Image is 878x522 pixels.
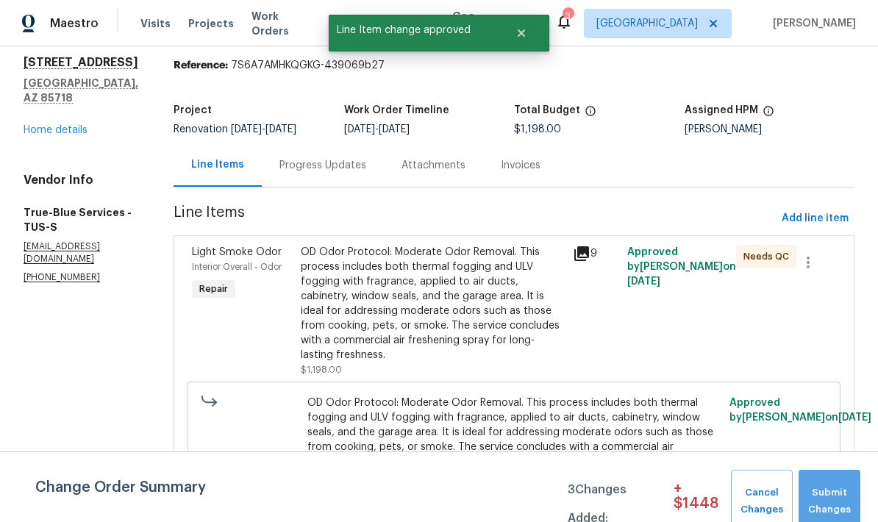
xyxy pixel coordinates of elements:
span: The total cost of line items that have been proposed by Opendoor. This sum includes line items th... [585,105,596,124]
div: [PERSON_NAME] [685,124,855,135]
div: OD Odor Protocol: Moderate Odor Removal. This process includes both thermal fogging and ULV foggi... [301,245,564,362]
span: $1,198.00 [301,365,342,374]
span: Approved by [PERSON_NAME] on [627,247,736,287]
span: Cancel Changes [738,485,785,518]
span: [PERSON_NAME] [767,16,856,31]
span: [DATE] [231,124,262,135]
span: $1,198.00 [514,124,561,135]
h5: True-Blue Services - TUS-S [24,205,138,235]
span: [DATE] [379,124,410,135]
span: Approved by [PERSON_NAME] on [729,398,871,423]
span: Work Orders [251,9,311,38]
span: Needs QC [743,249,795,264]
div: Attachments [401,158,465,173]
span: Submit Changes [806,485,853,518]
span: Line Items [174,205,776,232]
span: Add line item [782,210,849,228]
div: Progress Updates [279,158,366,173]
span: Maestro [50,16,99,31]
span: [DATE] [265,124,296,135]
h5: Project [174,105,212,115]
button: Add line item [776,205,854,232]
span: Geo Assignments [452,9,538,38]
span: Visits [140,16,171,31]
b: Reference: [174,60,228,71]
a: Home details [24,125,88,135]
span: - [344,124,410,135]
span: Projects [188,16,234,31]
div: 9 [573,245,618,262]
h5: Work Order Timeline [344,105,449,115]
button: Close [497,18,546,48]
span: Interior Overall - Odor [192,262,282,271]
div: Invoices [501,158,540,173]
span: Renovation [174,124,296,135]
h4: Vendor Info [24,173,138,187]
span: OD Odor Protocol: Moderate Odor Removal. This process includes both thermal fogging and ULV foggi... [307,396,721,469]
span: [DATE] [838,412,871,423]
span: Light Smoke Odor [192,247,282,257]
h5: Assigned HPM [685,105,758,115]
div: Line Items [191,157,244,172]
span: [DATE] [344,124,375,135]
span: Repair [193,282,234,296]
span: Line Item change approved [329,15,497,46]
span: - [231,124,296,135]
span: [GEOGRAPHIC_DATA] [596,16,698,31]
span: [DATE] [627,276,660,287]
div: 3 [563,9,573,24]
div: 7S6A7AMHKQGKG-439069b27 [174,58,854,73]
h5: Total Budget [514,105,580,115]
span: The hpm assigned to this work order. [763,105,774,124]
